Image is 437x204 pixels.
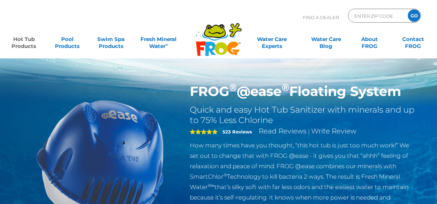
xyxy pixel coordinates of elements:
[309,32,343,46] a: Water CareBlog
[7,32,41,46] a: Hot TubProducts
[222,129,252,134] strong: 523 Reviews
[224,172,227,178] sup: ®
[244,32,299,46] a: Water CareExperts
[282,81,289,93] sup: ®
[138,32,180,46] a: Fresh MineralWater∞
[190,83,417,99] h1: FROG @ease Floating System
[311,127,356,135] a: Write Review
[396,32,430,46] a: ContactFROG
[303,9,339,26] p: Find A Dealer
[190,129,218,134] span: 5
[190,105,417,125] h2: Quick and easy Hot Tub Sanitizer with minerals and up to 75% Less Chlorine
[353,32,386,46] a: AboutFROG
[308,128,310,135] span: |
[208,183,215,188] sup: ®∞
[229,81,237,93] sup: ®
[165,42,168,47] sup: ∞
[94,32,128,46] a: Swim SpaProducts
[408,9,420,22] input: GO
[259,127,307,135] a: Read Reviews
[50,32,84,46] a: PoolProducts
[192,14,245,56] img: Frog Products Logo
